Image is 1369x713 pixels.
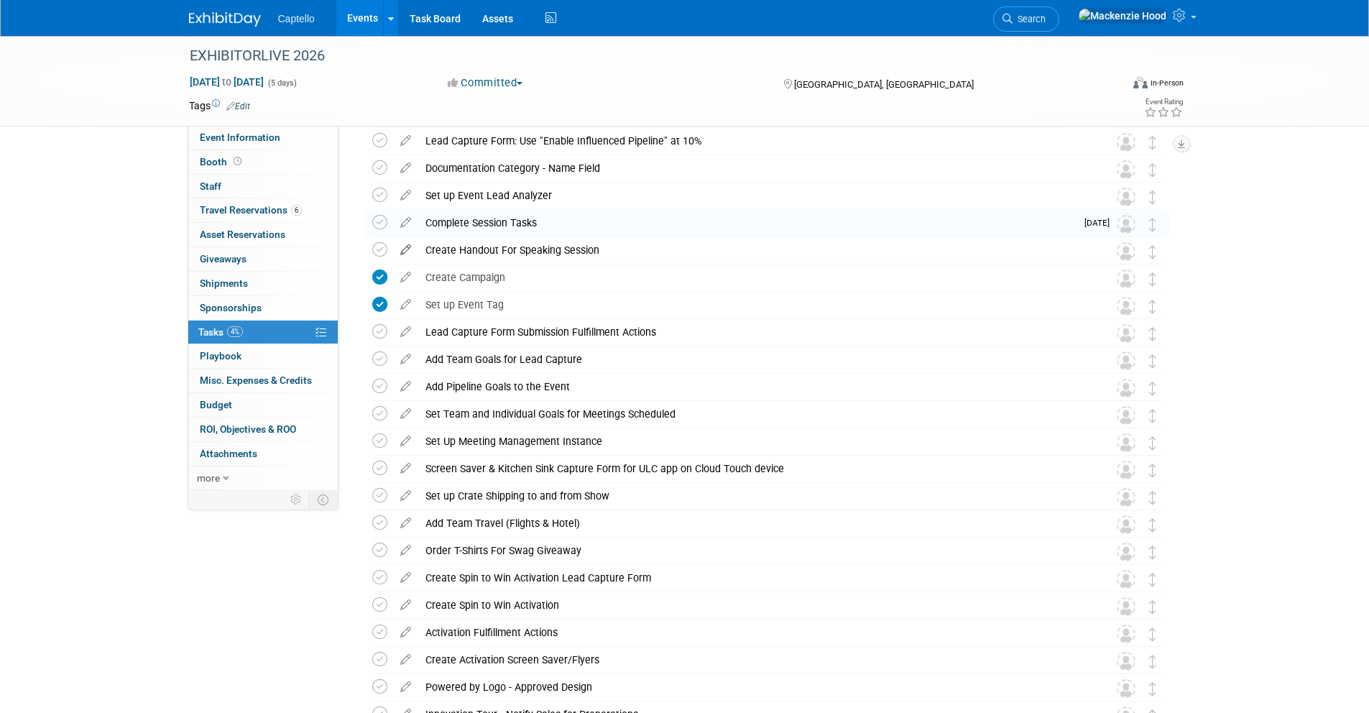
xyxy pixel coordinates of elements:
[393,353,418,366] a: edit
[418,293,1088,317] div: Set up Event Tag
[188,223,338,247] a: Asset Reservations
[393,271,418,284] a: edit
[1117,324,1135,343] img: Unassigned
[197,472,220,484] span: more
[393,571,418,584] a: edit
[185,43,1100,69] div: EXHIBITORLIVE 2026
[1117,297,1135,316] img: Unassigned
[200,180,221,192] span: Staff
[198,326,243,338] span: Tasks
[1149,327,1156,341] i: Move task
[1117,570,1135,589] img: Unassigned
[200,374,312,386] span: Misc. Expenses & Credits
[1117,488,1135,507] img: Unassigned
[418,238,1088,262] div: Create Handout For Speaking Session
[393,162,418,175] a: edit
[1149,518,1156,532] i: Move task
[443,75,528,91] button: Committed
[1117,433,1135,452] img: Unassigned
[418,456,1088,481] div: Screen Saver & Kitchen Sink Capture Form for ULC app on Cloud Touch device
[1117,652,1135,671] img: Unassigned
[418,374,1088,399] div: Add Pipeline Goals to the Event
[200,277,248,289] span: Shipments
[794,79,974,90] span: [GEOGRAPHIC_DATA], [GEOGRAPHIC_DATA]
[1149,600,1156,614] i: Move task
[418,347,1088,372] div: Add Team Goals for Lead Capture
[200,302,262,313] span: Sponsorships
[1117,215,1135,234] img: Unassigned
[418,593,1088,617] div: Create Spin to Win Activation
[1149,655,1156,668] i: Move task
[200,229,285,240] span: Asset Reservations
[1149,382,1156,395] i: Move task
[188,272,338,295] a: Shipments
[220,76,234,88] span: to
[1117,133,1135,152] img: Unassigned
[1117,351,1135,370] img: Unassigned
[418,648,1088,672] div: Create Activation Screen Saver/Flyers
[393,134,418,147] a: edit
[418,538,1088,563] div: Order T-Shirts For Swag Giveaway
[418,156,1088,180] div: Documentation Category - Name Field
[267,78,297,88] span: (5 days)
[188,418,338,441] a: ROI, Objectives & ROO
[393,489,418,502] a: edit
[393,544,418,557] a: edit
[418,620,1088,645] div: Activation Fulfillment Actions
[393,626,418,639] a: edit
[188,344,338,368] a: Playbook
[1117,160,1135,179] img: Unassigned
[1117,242,1135,261] img: Unassigned
[1149,627,1156,641] i: Move task
[1117,543,1135,561] img: Unassigned
[1117,597,1135,616] img: Unassigned
[393,462,418,475] a: edit
[1149,245,1156,259] i: Move task
[200,253,246,264] span: Giveaways
[1144,98,1183,106] div: Event Rating
[393,435,418,448] a: edit
[418,183,1088,208] div: Set up Event Lead Analyzer
[393,380,418,393] a: edit
[1117,406,1135,425] img: Unassigned
[188,296,338,320] a: Sponsorships
[418,511,1088,535] div: Add Team Travel (Flights & Hotel)
[1149,163,1156,177] i: Move task
[1117,625,1135,643] img: Unassigned
[1149,409,1156,423] i: Move task
[200,423,296,435] span: ROI, Objectives & ROO
[393,189,418,202] a: edit
[1149,354,1156,368] i: Move task
[993,6,1059,32] a: Search
[418,675,1088,699] div: Powered by Logo - Approved Design
[1117,679,1135,698] img: Unassigned
[418,429,1088,454] div: Set Up Meeting Management Instance
[200,350,241,362] span: Playbook
[1149,300,1156,313] i: Move task
[1149,272,1156,286] i: Move task
[284,490,309,509] td: Personalize Event Tab Strip
[188,369,338,392] a: Misc. Expenses & Credits
[393,326,418,339] a: edit
[188,247,338,271] a: Giveaways
[393,298,418,311] a: edit
[393,653,418,666] a: edit
[188,321,338,344] a: Tasks4%
[231,156,244,167] span: Booth not reserved yet
[1117,270,1135,288] img: Unassigned
[200,132,280,143] span: Event Information
[291,205,302,216] span: 6
[1149,464,1156,477] i: Move task
[227,326,243,337] span: 4%
[189,75,264,88] span: [DATE] [DATE]
[1013,14,1046,24] span: Search
[188,442,338,466] a: Attachments
[418,566,1088,590] div: Create Spin to Win Activation Lead Capture Form
[1150,78,1184,88] div: In-Person
[1036,75,1184,96] div: Event Format
[1149,436,1156,450] i: Move task
[1117,379,1135,397] img: Unassigned
[200,204,302,216] span: Travel Reservations
[308,490,338,509] td: Toggle Event Tabs
[393,408,418,420] a: edit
